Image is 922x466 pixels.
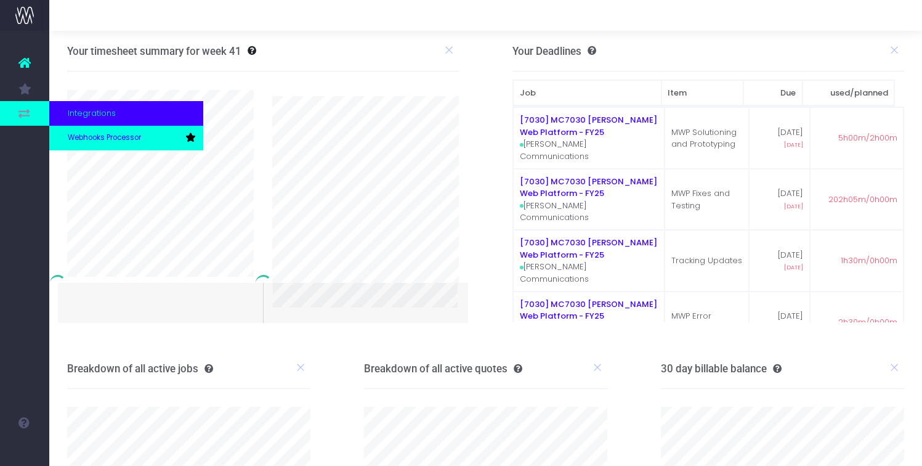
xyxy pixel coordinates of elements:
[665,292,749,353] td: MWP Error Handling
[520,298,657,322] a: [7030] MC7030 [PERSON_NAME] Web Platform - FY25
[15,441,34,460] img: images/default_profile_image.png
[661,80,743,106] th: Item: activate to sort column ascending
[661,362,782,375] h3: 30 day billable balance
[838,132,897,144] span: 5h00m/2h00m
[513,169,665,231] td: [PERSON_NAME] Communications
[749,169,809,231] td: [DATE]
[513,230,665,292] td: [PERSON_NAME] Communications
[749,107,809,169] td: [DATE]
[838,316,897,329] span: 2h30m/0h00m
[364,362,522,375] h3: Breakdown of all active quotes
[749,230,809,292] td: [DATE]
[513,80,661,106] th: Job: activate to sort column ascending
[828,194,897,206] span: 202h05m/0h00m
[68,107,116,120] span: Integrations
[784,141,803,149] span: [DATE]
[665,169,749,231] td: MWP Fixes and Testing
[803,80,895,106] th: used/planned: activate to sort column ascending
[513,107,665,169] td: [PERSON_NAME] Communications
[49,126,203,150] a: Webhooks Processor
[520,176,657,200] a: [7030] MC7030 [PERSON_NAME] Web Platform - FY25
[67,362,213,375] h3: Breakdown of all active jobs
[749,292,809,353] td: [DATE]
[67,45,241,57] h3: Your timesheet summary for week 41
[520,114,657,138] a: [7030] MC7030 [PERSON_NAME] Web Platform - FY25
[841,255,897,267] span: 1h30m/0h00m
[665,230,749,292] td: Tracking Updates
[665,107,749,169] td: MWP Solutioning and Prototyping
[784,202,803,211] span: [DATE]
[512,45,596,57] h3: Your Deadlines
[513,292,665,353] td: [PERSON_NAME] Communications
[68,133,141,144] span: Webhooks Processor
[520,237,657,261] a: [7030] MC7030 [PERSON_NAME] Web Platform - FY25
[784,263,803,272] span: [DATE]
[743,80,803,106] th: Due: activate to sort column ascending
